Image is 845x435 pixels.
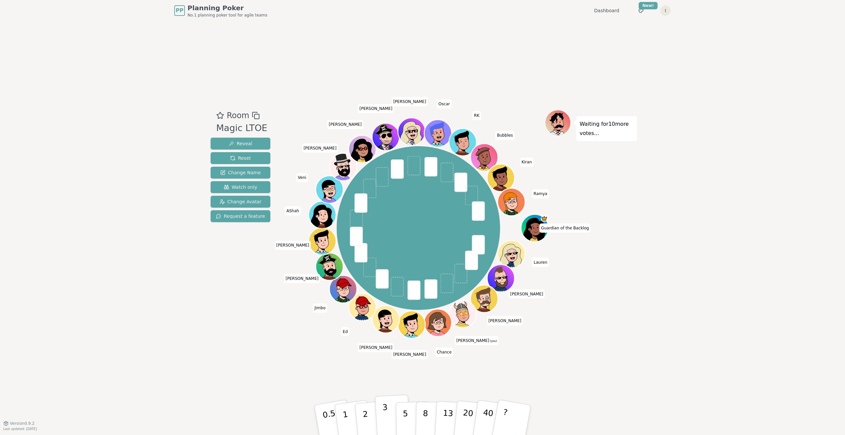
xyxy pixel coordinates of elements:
[532,258,549,267] span: Click to change your name
[580,119,634,138] p: Waiting for 10 more votes...
[313,303,327,313] span: Click to change your name
[3,427,37,431] span: Last updated: [DATE]
[216,121,267,135] div: Magic LTOE
[216,213,265,219] span: Request a feature
[437,99,452,109] span: Click to change your name
[176,7,183,15] span: PP
[660,5,671,16] button: I
[341,327,349,336] span: Click to change your name
[495,131,515,140] span: Click to change your name
[187,13,267,18] span: No.1 planning poker tool for agile teams
[220,169,261,176] span: Change Name
[472,111,481,120] span: Click to change your name
[358,104,394,113] span: Click to change your name
[275,241,311,250] span: Click to change your name
[227,110,249,121] span: Room
[211,181,270,193] button: Watch only
[211,196,270,208] button: Change Avatar
[391,350,428,359] span: Click to change your name
[10,421,35,426] span: Version 0.9.2
[520,157,533,167] span: Click to change your name
[211,138,270,150] button: Reveal
[229,140,252,147] span: Reveal
[211,152,270,164] button: Reset
[635,5,647,17] button: New!
[211,210,270,222] button: Request a feature
[487,316,523,325] span: Click to change your name
[174,3,267,18] a: PPPlanning PokerNo.1 planning poker tool for agile teams
[539,223,591,233] span: Click to change your name
[532,189,549,198] span: Click to change your name
[216,110,224,121] button: Add as favourite
[509,289,545,299] span: Click to change your name
[230,155,251,161] span: Reset
[285,206,301,216] span: Click to change your name
[224,184,257,190] span: Watch only
[302,144,338,153] span: Click to change your name
[220,198,262,205] span: Change Avatar
[296,173,308,182] span: Click to change your name
[211,167,270,179] button: Change Name
[187,3,267,13] span: Planning Poker
[450,301,476,327] button: Click to change your avatar
[358,343,394,352] span: Click to change your name
[435,348,453,357] span: Click to change your name
[327,120,363,129] span: Click to change your name
[489,340,497,343] span: (you)
[391,97,428,106] span: Click to change your name
[455,336,499,345] span: Click to change your name
[3,421,35,426] button: Version0.9.2
[594,7,619,14] a: Dashboard
[639,2,658,9] div: New!
[541,215,548,222] span: Guardian of the Backlog is the host
[284,274,320,283] span: Click to change your name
